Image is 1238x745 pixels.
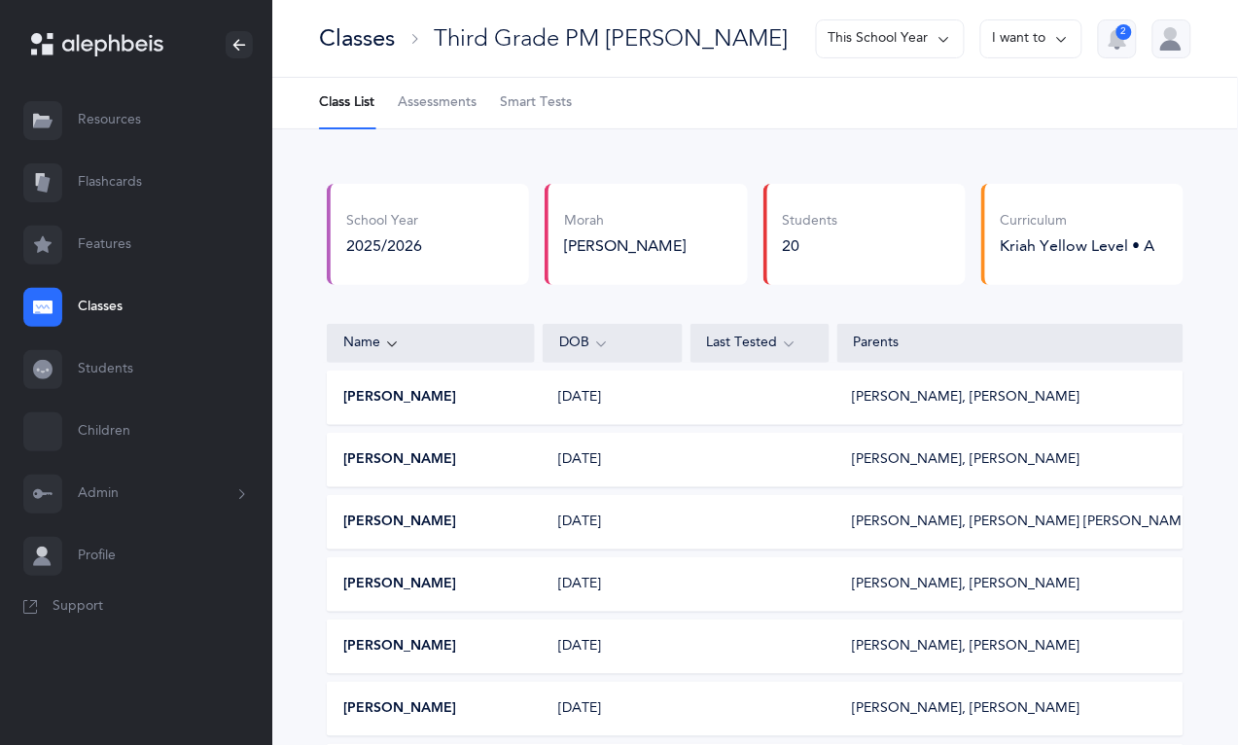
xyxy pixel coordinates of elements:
[544,575,683,594] div: [DATE]
[544,699,683,719] div: [DATE]
[53,597,103,617] span: Support
[816,19,965,58] button: This School Year
[500,93,572,113] span: Smart Tests
[783,212,838,231] div: Students
[783,235,838,257] div: 20
[343,637,456,656] button: [PERSON_NAME]
[852,450,1079,470] div: [PERSON_NAME], [PERSON_NAME]
[852,388,1079,408] div: [PERSON_NAME], [PERSON_NAME]
[707,333,813,354] div: Last Tested
[564,235,731,257] div: [PERSON_NAME]
[343,388,456,408] button: [PERSON_NAME]
[980,19,1082,58] button: I want to
[854,334,1167,353] div: Parents
[434,22,788,54] div: Third Grade PM [PERSON_NAME]
[343,450,456,470] button: [PERSON_NAME]
[319,22,395,54] div: Classes
[544,513,683,532] div: [DATE]
[544,450,683,470] div: [DATE]
[559,333,665,354] div: DOB
[852,699,1079,719] div: [PERSON_NAME], [PERSON_NAME]
[343,575,456,594] button: [PERSON_NAME]
[544,388,683,408] div: [DATE]
[544,637,683,656] div: [DATE]
[346,235,422,257] div: 2025/2026
[343,699,456,719] button: [PERSON_NAME]
[852,575,1079,594] div: [PERSON_NAME], [PERSON_NAME]
[346,212,422,231] div: School Year
[1001,235,1155,257] div: Kriah Yellow Level • A
[852,637,1079,656] div: [PERSON_NAME], [PERSON_NAME]
[343,513,456,532] button: [PERSON_NAME]
[398,93,477,113] span: Assessments
[564,212,731,231] div: Morah
[1001,212,1155,231] div: Curriculum
[852,513,1167,532] div: [PERSON_NAME], [PERSON_NAME] [PERSON_NAME]
[1098,19,1137,58] button: 2
[1116,24,1132,40] div: 2
[343,333,518,354] div: Name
